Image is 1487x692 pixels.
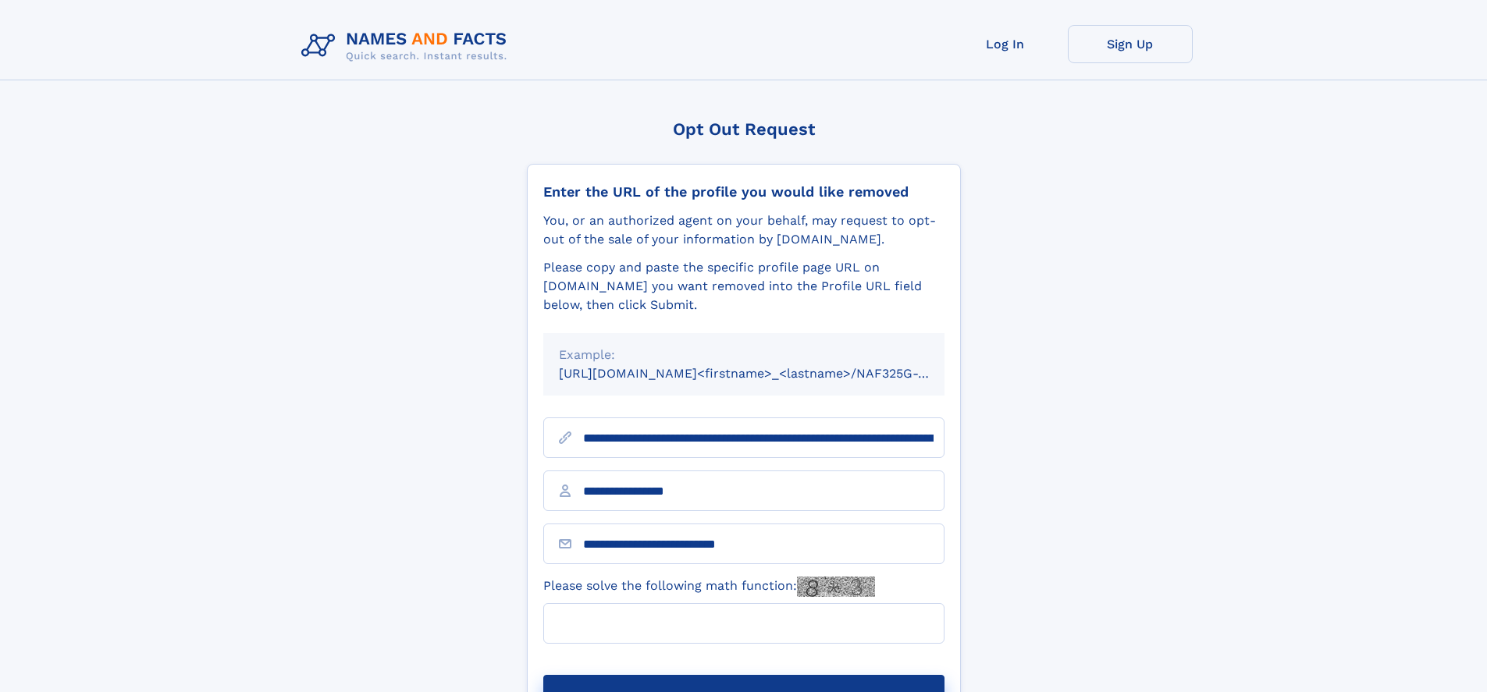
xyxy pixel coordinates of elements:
a: Log In [943,25,1068,63]
img: Logo Names and Facts [295,25,520,67]
div: You, or an authorized agent on your behalf, may request to opt-out of the sale of your informatio... [543,211,944,249]
small: [URL][DOMAIN_NAME]<firstname>_<lastname>/NAF325G-xxxxxxxx [559,366,974,381]
label: Please solve the following math function: [543,577,875,597]
div: Enter the URL of the profile you would like removed [543,183,944,201]
div: Please copy and paste the specific profile page URL on [DOMAIN_NAME] you want removed into the Pr... [543,258,944,314]
div: Example: [559,346,929,364]
a: Sign Up [1068,25,1193,63]
div: Opt Out Request [527,119,961,139]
